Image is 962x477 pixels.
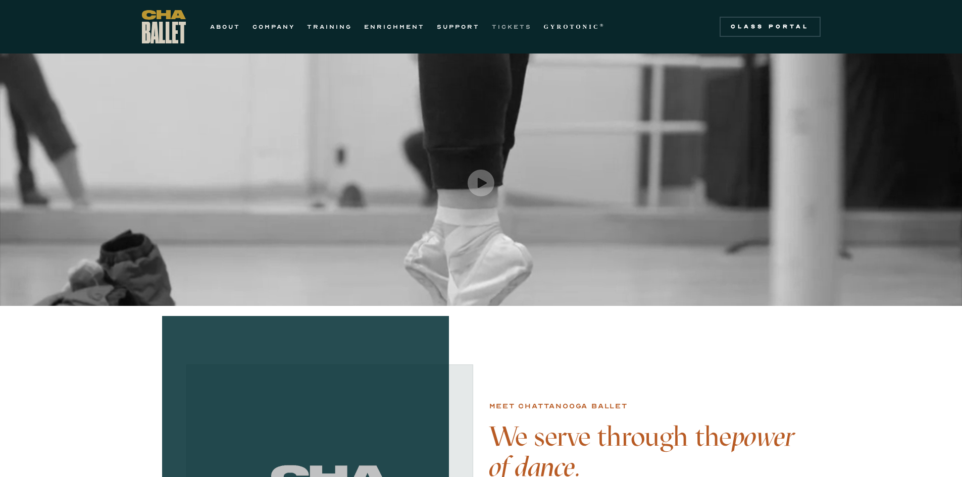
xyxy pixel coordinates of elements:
[600,23,605,28] sup: ®
[210,21,240,33] a: ABOUT
[142,10,186,43] a: home
[492,21,532,33] a: TICKETS
[720,17,821,37] a: Class Portal
[437,21,480,33] a: SUPPORT
[544,21,605,33] a: GYROTONIC®
[544,23,600,30] strong: GYROTONIC
[364,21,425,33] a: ENRICHMENT
[307,21,352,33] a: TRAINING
[726,23,815,31] div: Class Portal
[489,400,628,412] div: Meet chattanooga ballet
[252,21,295,33] a: COMPANY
